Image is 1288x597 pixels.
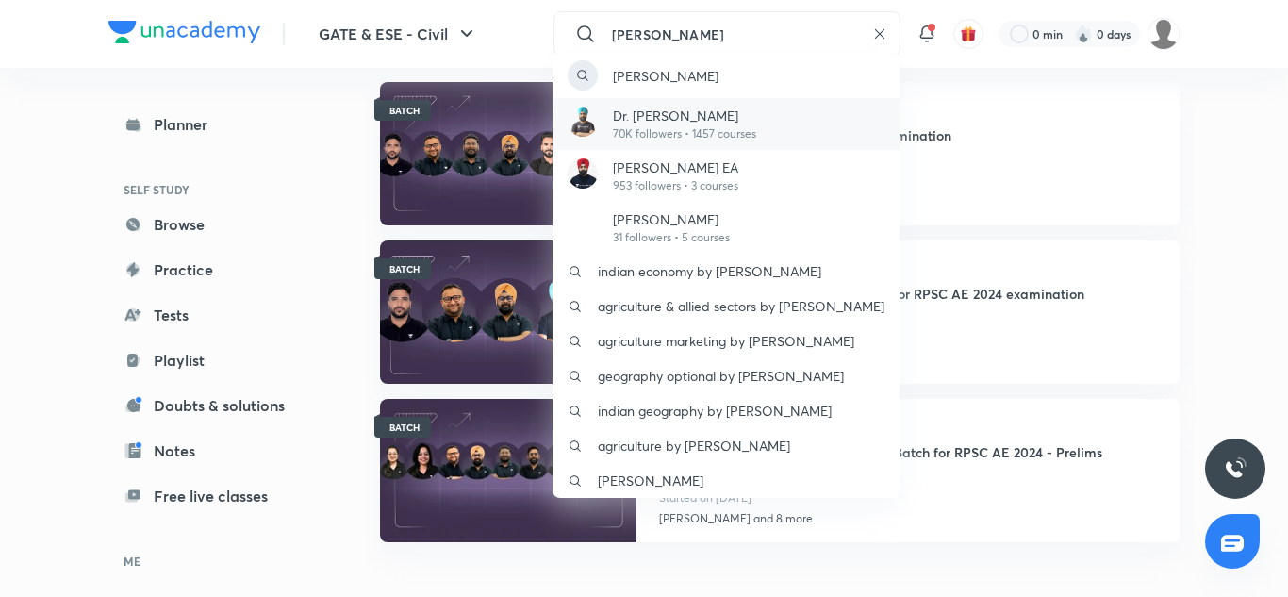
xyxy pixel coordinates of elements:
p: 953 followers • 3 courses [613,177,738,194]
a: agriculture marketing by [PERSON_NAME] [553,323,900,358]
p: indian geography by [PERSON_NAME] [598,401,832,421]
img: Avatar [568,158,598,189]
p: agriculture marketing by [PERSON_NAME] [598,331,854,351]
img: Avatar [568,210,598,240]
p: [PERSON_NAME] [613,209,730,229]
a: indian economy by [PERSON_NAME] [553,254,900,289]
p: [PERSON_NAME] [613,66,718,86]
p: agriculture & allied sectors by [PERSON_NAME] [598,296,884,316]
p: 31 followers • 5 courses [613,229,730,246]
img: ttu [1224,457,1247,480]
p: [PERSON_NAME] EA [613,158,738,177]
a: Avatar[PERSON_NAME] EA953 followers • 3 courses [553,150,900,202]
a: [PERSON_NAME] [553,463,900,498]
a: [PERSON_NAME] [553,53,900,98]
p: agriculture by [PERSON_NAME] [598,436,790,456]
a: Avatar[PERSON_NAME]31 followers • 5 courses [553,202,900,254]
a: indian geography by [PERSON_NAME] [553,393,900,428]
p: Dr. [PERSON_NAME] [613,106,756,125]
a: geography optional by [PERSON_NAME] [553,358,900,393]
a: agriculture & allied sectors by [PERSON_NAME] [553,289,900,323]
p: [PERSON_NAME] [598,471,703,490]
p: indian economy by [PERSON_NAME] [598,261,821,281]
a: AvatarDr. [PERSON_NAME]70K followers • 1457 courses [553,98,900,150]
a: agriculture by [PERSON_NAME] [553,428,900,463]
p: 70K followers • 1457 courses [613,125,756,142]
p: geography optional by [PERSON_NAME] [598,366,844,386]
img: Avatar [568,107,598,137]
